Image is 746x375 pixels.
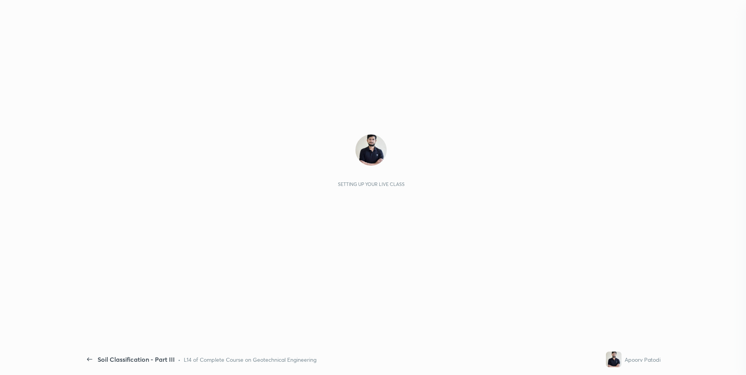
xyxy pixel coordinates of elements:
div: Setting up your live class [338,181,405,187]
img: 3a38f146e3464b03b24dd93f76ec5ac5.jpg [355,134,387,166]
div: Soil Classification - Part III [98,355,175,364]
div: Apoorv Patodi [625,356,661,364]
div: L14 of Complete Course on Geotechnical Engineering [184,356,316,364]
img: 3a38f146e3464b03b24dd93f76ec5ac5.jpg [606,352,622,367]
div: • [178,356,181,364]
